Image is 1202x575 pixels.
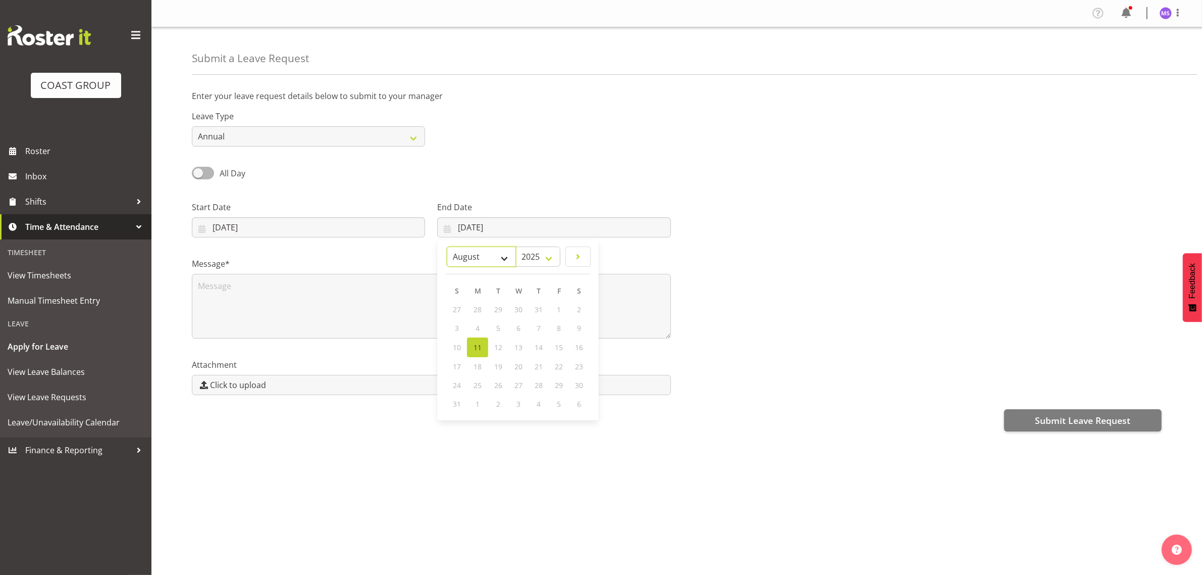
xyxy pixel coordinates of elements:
[555,343,563,352] span: 15
[1160,7,1172,19] img: maria-scarabino1133.jpg
[535,362,543,371] span: 21
[577,286,581,296] span: S
[496,399,500,409] span: 2
[453,362,461,371] span: 17
[3,313,149,334] div: Leave
[25,219,131,234] span: Time & Attendance
[1188,263,1197,299] span: Feedback
[557,323,561,333] span: 8
[514,362,522,371] span: 20
[25,194,131,209] span: Shifts
[494,305,502,314] span: 29
[192,110,425,122] label: Leave Type
[25,169,146,184] span: Inbox
[516,323,520,333] span: 6
[8,25,91,45] img: Rosterit website logo
[575,380,583,390] span: 30
[1172,545,1182,555] img: help-xxl-2.png
[437,201,670,213] label: End Date
[474,343,482,352] span: 11
[476,323,480,333] span: 4
[535,343,543,352] span: 14
[537,399,541,409] span: 4
[453,380,461,390] span: 24
[455,323,459,333] span: 3
[475,286,481,296] span: M
[514,380,522,390] span: 27
[220,168,245,179] span: All Day
[25,443,131,458] span: Finance & Reporting
[535,305,543,314] span: 31
[3,288,149,313] a: Manual Timesheet Entry
[494,343,502,352] span: 12
[555,362,563,371] span: 22
[192,53,309,64] h4: Submit a Leave Request
[577,323,581,333] span: 9
[555,380,563,390] span: 29
[3,410,149,435] a: Leave/Unavailability Calendar
[557,286,561,296] span: F
[8,293,144,308] span: Manual Timesheet Entry
[514,305,522,314] span: 30
[1183,253,1202,322] button: Feedback - Show survey
[514,343,522,352] span: 13
[453,305,461,314] span: 27
[3,334,149,359] a: Apply for Leave
[210,379,266,391] span: Click to upload
[537,323,541,333] span: 7
[3,242,149,263] div: Timesheet
[474,305,482,314] span: 28
[8,415,144,430] span: Leave/Unavailability Calendar
[474,380,482,390] span: 25
[3,385,149,410] a: View Leave Requests
[1035,414,1130,427] span: Submit Leave Request
[3,359,149,385] a: View Leave Balances
[577,399,581,409] span: 6
[453,399,461,409] span: 31
[516,399,520,409] span: 3
[8,339,144,354] span: Apply for Leave
[537,286,541,296] span: T
[496,323,500,333] span: 5
[557,305,561,314] span: 1
[515,286,522,296] span: W
[25,143,146,159] span: Roster
[496,286,500,296] span: T
[494,380,502,390] span: 26
[1004,409,1162,432] button: Submit Leave Request
[8,268,144,283] span: View Timesheets
[192,90,1162,102] p: Enter your leave request details below to submit to your manager
[575,343,583,352] span: 16
[8,390,144,405] span: View Leave Requests
[192,359,671,371] label: Attachment
[3,263,149,288] a: View Timesheets
[575,362,583,371] span: 23
[557,399,561,409] span: 5
[535,380,543,390] span: 28
[437,217,670,237] input: Click to select...
[192,258,671,270] label: Message*
[476,399,480,409] span: 1
[8,364,144,379] span: View Leave Balances
[474,362,482,371] span: 18
[192,217,425,237] input: Click to select...
[41,78,111,93] div: COAST GROUP
[455,286,459,296] span: S
[453,343,461,352] span: 10
[577,305,581,314] span: 2
[192,201,425,213] label: Start Date
[494,362,502,371] span: 19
